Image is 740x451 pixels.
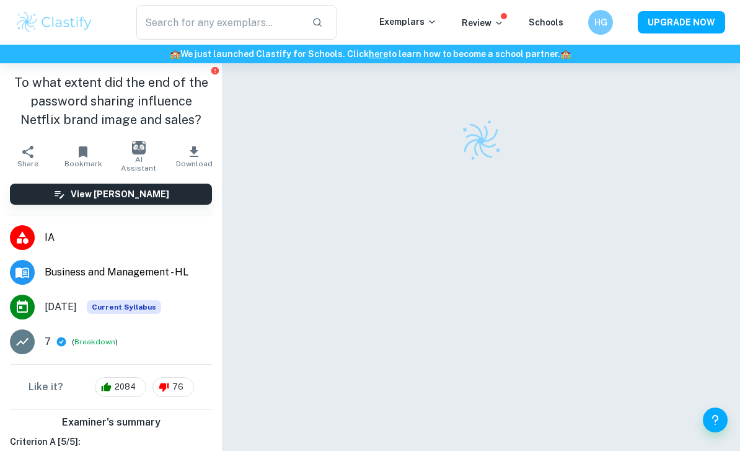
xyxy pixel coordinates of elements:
[72,336,118,348] span: ( )
[165,381,190,393] span: 76
[111,139,167,174] button: AI Assistant
[167,139,222,174] button: Download
[176,159,213,168] span: Download
[64,159,102,168] span: Bookmark
[45,265,212,280] span: Business and Management - HL
[379,15,437,29] p: Exemplars
[74,336,115,347] button: Breakdown
[369,49,388,59] a: here
[45,334,51,349] p: 7
[5,415,217,430] h6: Examiner's summary
[10,435,212,449] h6: Criterion A [ 5 / 5 ]:
[703,408,728,432] button: Help and Feedback
[118,155,159,172] span: AI Assistant
[132,141,146,154] img: AI Assistant
[454,114,508,168] img: Clastify logo
[2,47,738,61] h6: We just launched Clastify for Schools. Click to learn how to become a school partner.
[588,10,613,35] button: HG
[152,377,194,397] div: 76
[529,17,563,27] a: Schools
[638,11,725,33] button: UPGRADE NOW
[10,73,212,129] h1: To what extent did the end of the password sharing influence Netflix brand image and sales?
[10,184,212,205] button: View [PERSON_NAME]
[15,10,94,35] img: Clastify logo
[594,16,608,29] h6: HG
[170,49,180,59] span: 🏫
[136,5,302,40] input: Search for any exemplars...
[462,16,504,30] p: Review
[29,380,63,395] h6: Like it?
[45,300,77,315] span: [DATE]
[45,230,212,245] span: IA
[71,187,169,201] h6: View [PERSON_NAME]
[108,381,143,393] span: 2084
[560,49,571,59] span: 🏫
[95,377,146,397] div: 2084
[210,66,219,75] button: Report issue
[17,159,38,168] span: Share
[87,300,161,314] span: Current Syllabus
[87,300,161,314] div: This exemplar is based on the current syllabus. Feel free to refer to it for inspiration/ideas wh...
[56,139,112,174] button: Bookmark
